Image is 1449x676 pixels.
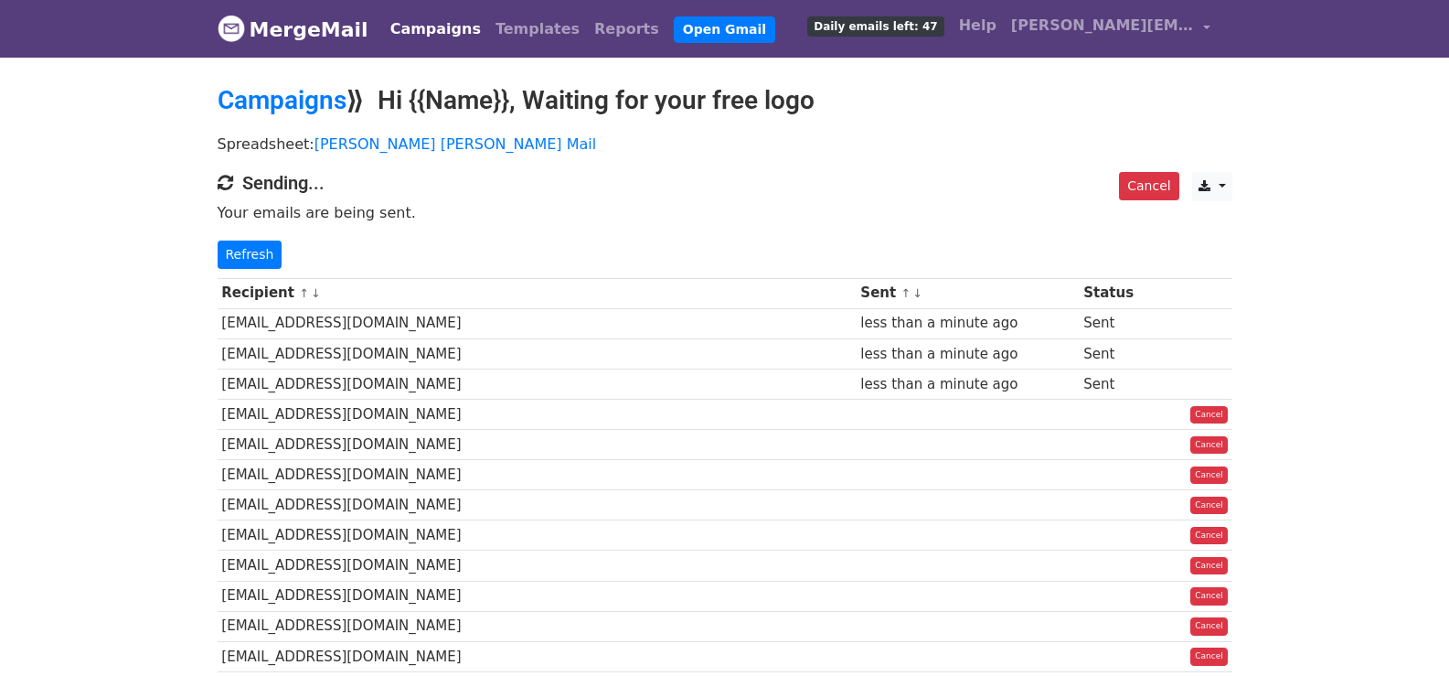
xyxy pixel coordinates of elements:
td: [EMAIL_ADDRESS][DOMAIN_NAME] [218,551,857,581]
td: Sent [1079,338,1157,369]
a: [PERSON_NAME] [PERSON_NAME] Mail [314,135,596,153]
th: Sent [857,278,1080,308]
a: Refresh [218,241,282,269]
img: MergeMail logo [218,15,245,42]
a: Reports [587,11,666,48]
td: [EMAIL_ADDRESS][DOMAIN_NAME] [218,460,857,490]
a: Daily emails left: 47 [800,7,951,44]
a: Cancel [1190,467,1228,485]
td: [EMAIL_ADDRESS][DOMAIN_NAME] [218,641,857,671]
a: Templates [488,11,587,48]
a: ↓ [912,286,922,300]
a: ↓ [311,286,321,300]
a: Cancel [1190,617,1228,636]
a: Cancel [1190,648,1228,666]
a: ↑ [900,286,911,300]
a: Cancel [1190,527,1228,545]
a: Cancel [1190,436,1228,455]
td: [EMAIL_ADDRESS][DOMAIN_NAME] [218,611,857,641]
a: MergeMail [218,10,368,48]
div: less than a minute ago [860,374,1074,395]
p: Your emails are being sent. [218,203,1232,222]
td: [EMAIL_ADDRESS][DOMAIN_NAME] [218,581,857,611]
div: less than a minute ago [860,313,1074,334]
a: Campaigns [218,85,346,115]
a: Campaigns [383,11,488,48]
a: Open Gmail [674,16,775,43]
th: Status [1079,278,1157,308]
a: [PERSON_NAME][EMAIL_ADDRESS][DOMAIN_NAME] [1004,7,1218,50]
td: Sent [1079,369,1157,399]
td: [EMAIL_ADDRESS][DOMAIN_NAME] [218,430,857,460]
td: [EMAIL_ADDRESS][DOMAIN_NAME] [218,369,857,399]
th: Recipient [218,278,857,308]
td: Sent [1079,308,1157,338]
p: Spreadsheet: [218,134,1232,154]
a: Cancel [1190,406,1228,424]
td: [EMAIL_ADDRESS][DOMAIN_NAME] [218,399,857,429]
a: Cancel [1119,172,1178,200]
a: Cancel [1190,587,1228,606]
h4: Sending... [218,172,1232,194]
span: Daily emails left: 47 [807,16,943,37]
a: Help [952,7,1004,44]
a: Cancel [1190,497,1228,515]
td: [EMAIL_ADDRESS][DOMAIN_NAME] [218,308,857,338]
td: [EMAIL_ADDRESS][DOMAIN_NAME] [218,490,857,520]
h2: ⟫ Hi {{Name}}, Waiting for your free logo [218,85,1232,116]
div: less than a minute ago [860,344,1074,365]
span: [PERSON_NAME][EMAIL_ADDRESS][DOMAIN_NAME] [1011,15,1194,37]
a: Cancel [1190,557,1228,575]
a: ↑ [299,286,309,300]
td: [EMAIL_ADDRESS][DOMAIN_NAME] [218,520,857,551]
td: [EMAIL_ADDRESS][DOMAIN_NAME] [218,338,857,369]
